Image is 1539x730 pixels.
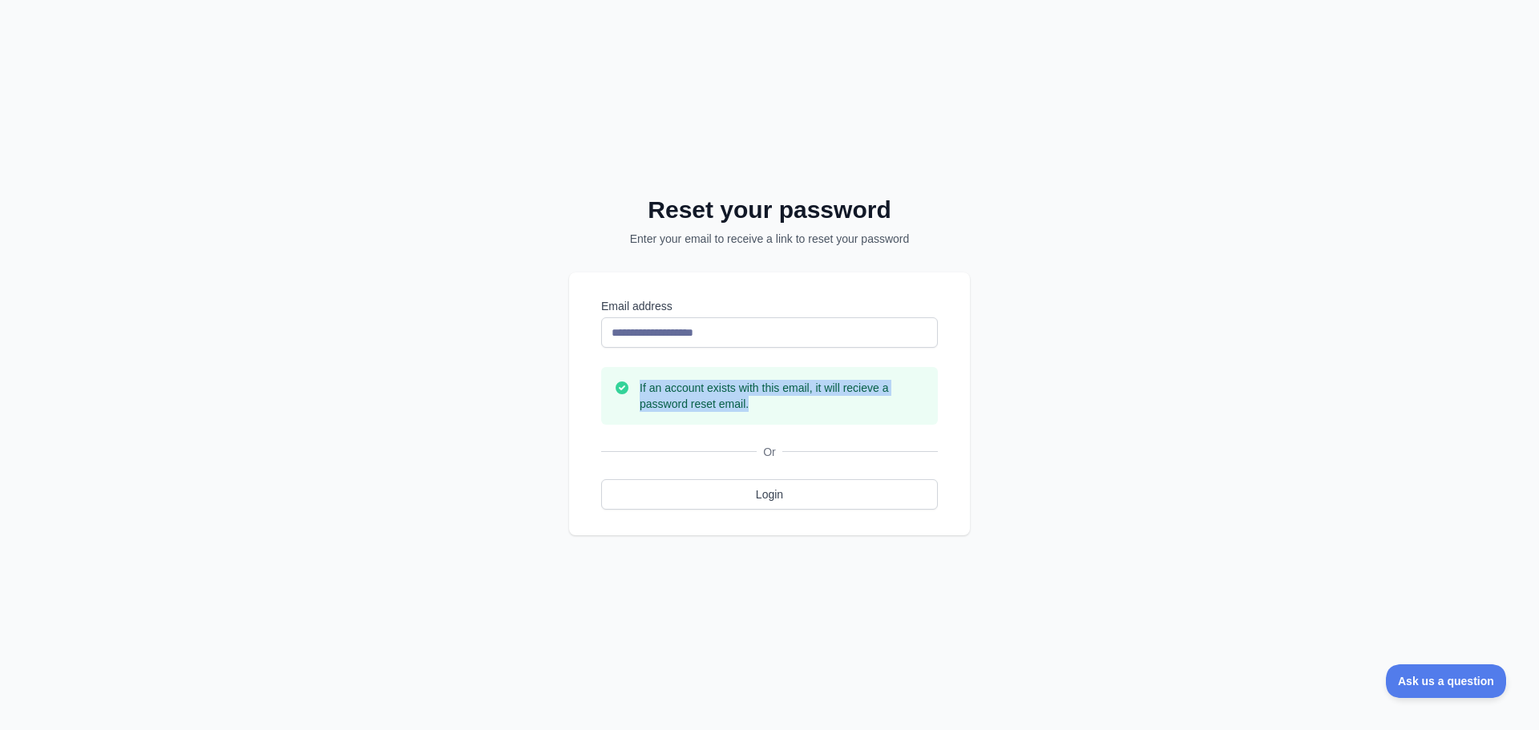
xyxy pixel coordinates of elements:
[640,380,925,412] h3: If an account exists with this email, it will recieve a password reset email.
[1386,664,1507,698] iframe: Toggle Customer Support
[757,444,782,460] span: Or
[590,231,949,247] p: Enter your email to receive a link to reset your password
[601,479,938,510] a: Login
[601,298,938,314] label: Email address
[590,196,949,224] h2: Reset your password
